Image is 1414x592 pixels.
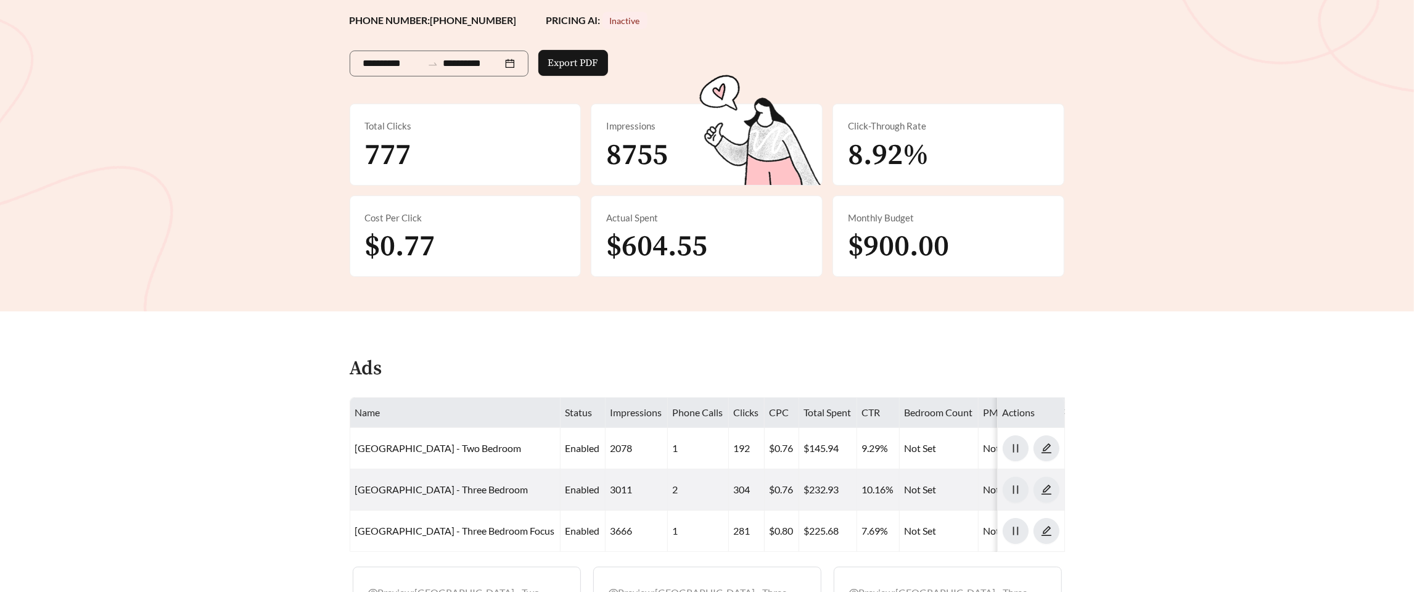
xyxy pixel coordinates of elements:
th: Total Spent [799,398,857,428]
span: enabled [565,442,600,454]
button: pause [1003,477,1029,503]
h4: Ads [350,358,382,380]
th: Bedroom Count [900,398,979,428]
td: 10.16% [857,469,900,511]
td: 1 [668,428,729,469]
th: Name [350,398,561,428]
td: $0.80 [765,511,799,552]
td: $145.94 [799,428,857,469]
span: enabled [565,525,600,536]
th: Clicks [729,398,765,428]
td: Not Set [900,428,979,469]
td: 9.29% [857,428,900,469]
td: 2078 [606,428,668,469]
span: $0.77 [365,228,435,265]
th: Impressions [606,398,668,428]
td: 281 [729,511,765,552]
span: $604.55 [606,228,707,265]
td: $0.76 [765,428,799,469]
td: 3666 [606,511,668,552]
span: Inactive [610,15,640,26]
a: [GEOGRAPHIC_DATA] - Three Bedroom Focus [355,525,555,536]
button: edit [1034,477,1059,503]
th: Status [561,398,606,428]
td: 1 [668,511,729,552]
td: Not Set [979,511,1090,552]
td: $0.76 [765,469,799,511]
a: edit [1034,525,1059,536]
span: to [427,58,438,69]
span: 8755 [606,137,668,174]
td: $225.68 [799,511,857,552]
span: Export PDF [548,55,598,70]
button: pause [1003,435,1029,461]
a: edit [1034,442,1059,454]
a: [GEOGRAPHIC_DATA] - Two Bedroom [355,442,522,454]
div: Total Clicks [365,119,566,133]
span: swap-right [427,59,438,70]
td: 304 [729,469,765,511]
span: edit [1034,525,1059,536]
td: 192 [729,428,765,469]
span: pause [1003,443,1028,454]
span: pause [1003,525,1028,536]
div: Cost Per Click [365,211,566,225]
button: Export PDF [538,50,608,76]
strong: PHONE NUMBER: [PHONE_NUMBER] [350,14,517,26]
td: Not Set [979,469,1090,511]
strong: PRICING AI: [546,14,647,26]
div: Click-Through Rate [848,119,1049,133]
th: PMS/Scraper Unit Price [979,398,1090,428]
span: $900.00 [848,228,949,265]
td: 2 [668,469,729,511]
span: 8.92% [848,137,929,174]
th: Phone Calls [668,398,729,428]
span: CPC [770,406,789,418]
div: Impressions [606,119,807,133]
span: enabled [565,483,600,495]
td: Not Set [979,428,1090,469]
td: 7.69% [857,511,900,552]
div: Actual Spent [606,211,807,225]
td: 3011 [606,469,668,511]
a: [GEOGRAPHIC_DATA] - Three Bedroom [355,483,528,495]
th: Actions [998,398,1065,428]
span: edit [1034,484,1059,495]
span: 777 [365,137,411,174]
a: edit [1034,483,1059,495]
button: edit [1034,435,1059,461]
div: Monthly Budget [848,211,1049,225]
span: pause [1003,484,1028,495]
td: Not Set [900,469,979,511]
span: CTR [862,406,881,418]
td: $232.93 [799,469,857,511]
td: Not Set [900,511,979,552]
button: edit [1034,518,1059,544]
span: edit [1034,443,1059,454]
button: pause [1003,518,1029,544]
